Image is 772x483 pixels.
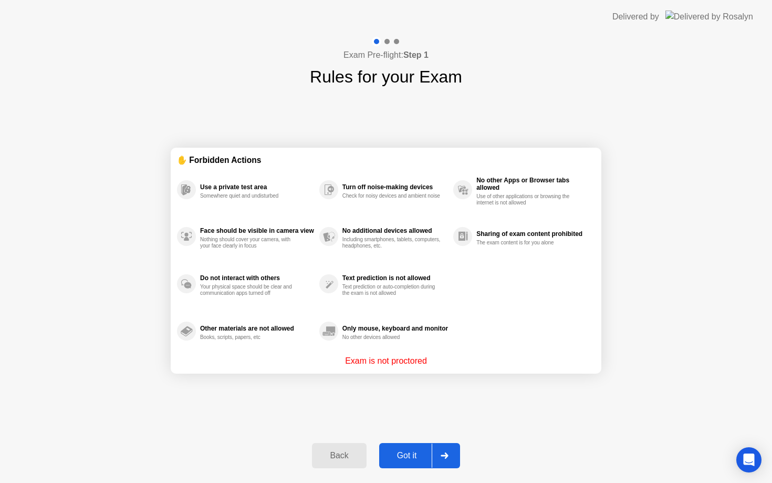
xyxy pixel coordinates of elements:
[315,451,363,460] div: Back
[342,193,442,199] div: Check for noisy devices and ambient noise
[200,334,299,341] div: Books, scripts, papers, etc
[200,284,299,296] div: Your physical space should be clear and communication apps turned off
[342,334,442,341] div: No other devices allowed
[312,443,366,468] button: Back
[476,240,576,246] div: The exam content is for you alone
[342,274,448,282] div: Text prediction is not allowed
[379,443,460,468] button: Got it
[345,355,427,367] p: Exam is not proctored
[200,237,299,249] div: Nothing should cover your camera, with your face clearly in focus
[665,11,753,23] img: Delivered by Rosalyn
[200,227,314,234] div: Face should be visible in camera view
[476,193,576,206] div: Use of other applications or browsing the internet is not allowed
[736,447,761,472] div: Open Intercom Messenger
[403,50,429,59] b: Step 1
[382,451,432,460] div: Got it
[342,183,448,191] div: Turn off noise-making devices
[200,183,314,191] div: Use a private test area
[476,230,590,238] div: Sharing of exam content prohibited
[200,193,299,199] div: Somewhere quiet and undisturbed
[177,154,595,166] div: ✋ Forbidden Actions
[310,64,462,89] h1: Rules for your Exam
[343,49,429,61] h4: Exam Pre-flight:
[200,274,314,282] div: Do not interact with others
[342,237,442,249] div: Including smartphones, tablets, computers, headphones, etc.
[200,325,314,332] div: Other materials are not allowed
[476,177,590,191] div: No other Apps or Browser tabs allowed
[342,227,448,234] div: No additional devices allowed
[342,325,448,332] div: Only mouse, keyboard and monitor
[342,284,442,296] div: Text prediction or auto-completion during the exam is not allowed
[612,11,659,23] div: Delivered by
